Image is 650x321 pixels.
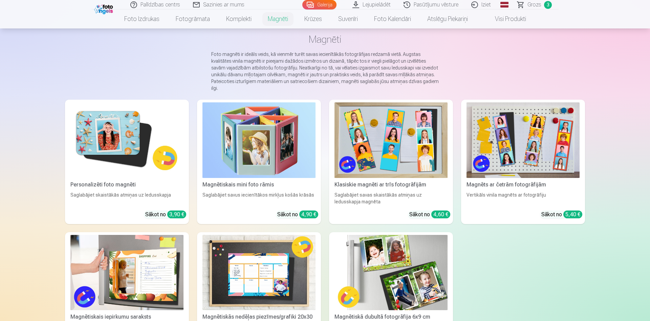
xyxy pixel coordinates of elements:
[431,210,450,218] div: 4,60 €
[330,9,366,28] a: Suvenīri
[476,9,534,28] a: Visi produkti
[70,33,580,45] h1: Magnēti
[544,1,552,9] span: 3
[419,9,476,28] a: Atslēgu piekariņi
[70,102,183,178] img: Personalizēti foto magnēti
[366,9,419,28] a: Foto kalendāri
[527,1,541,9] span: Grozs
[145,210,186,219] div: Sākot no
[211,51,439,92] p: Foto magnēti ir ideāls veids, kā vienmēr turēt savas iecienītākās fotogrāfijas redzamā vietā. Aug...
[200,181,318,189] div: Magnētiskais mini foto rāmis
[202,102,316,178] img: Magnētiskais mini foto rāmis
[332,313,450,321] div: Magnētiskā dubultā fotogrāfija 6x9 cm
[94,3,115,14] img: /fa1
[277,210,318,219] div: Sākot no
[68,181,186,189] div: Personalizēti foto magnēti
[68,192,186,205] div: Saglabājiet skaistākās atmiņas uz ledusskapja
[202,235,316,310] img: Magnētiskās nedēļas piezīmes/grafiki 20x30 cm
[65,100,189,224] a: Personalizēti foto magnētiPersonalizēti foto magnētiSaglabājiet skaistākās atmiņas uz ledusskapja...
[332,192,450,205] div: Saglabājiet savas skaistākās atmiņas uz ledusskapja magnēta
[464,181,582,189] div: Magnēts ar četrām fotogrāfijām
[167,210,186,218] div: 3,90 €
[299,210,318,218] div: 4,90 €
[168,9,218,28] a: Fotogrāmata
[329,100,453,224] a: Klasiskie magnēti ar trīs fotogrāfijāmKlasiskie magnēti ar trīs fotogrāfijāmSaglabājiet savas ska...
[541,210,582,219] div: Sākot no
[461,100,585,224] a: Magnēts ar četrām fotogrāfijāmMagnēts ar četrām fotogrāfijāmVertikāls vinila magnēts ar fotogrāfi...
[68,313,186,321] div: Magnētiskais iepirkumu saraksts
[409,210,450,219] div: Sākot no
[116,9,168,28] a: Foto izdrukas
[464,192,582,205] div: Vertikāls vinila magnēts ar fotogrāfiju
[200,192,318,205] div: Saglabājiet savus iecienītākos mirkļus košās krāsās
[296,9,330,28] a: Krūzes
[197,100,321,224] a: Magnētiskais mini foto rāmisMagnētiskais mini foto rāmisSaglabājiet savus iecienītākos mirkļus ko...
[563,210,582,218] div: 5,40 €
[260,9,296,28] a: Magnēti
[334,235,448,310] img: Magnētiskā dubultā fotogrāfija 6x9 cm
[218,9,260,28] a: Komplekti
[332,181,450,189] div: Klasiskie magnēti ar trīs fotogrāfijām
[70,235,183,310] img: Magnētiskais iepirkumu saraksts
[334,102,448,178] img: Klasiskie magnēti ar trīs fotogrāfijām
[467,102,580,178] img: Magnēts ar četrām fotogrāfijām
